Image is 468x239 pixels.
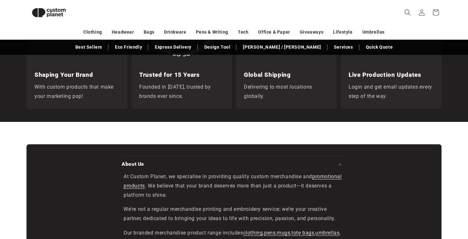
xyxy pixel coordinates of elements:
[244,83,329,101] p: Delivering to most locations globally.
[291,230,314,236] a: tote bags
[264,230,276,236] a: pens
[333,27,352,38] a: Lifestyle
[122,161,144,167] h3: About Us
[124,173,342,189] a: promotional products
[122,156,346,172] summary: About Us
[277,230,290,236] a: mugs
[401,5,415,20] summary: Search
[152,42,195,53] a: Express Delivery
[164,27,186,38] a: Drinkware
[244,70,329,79] h3: Global Shipping
[139,83,224,101] p: Founded in [DATE], trusted by brands ever since.
[83,27,102,38] a: Clothing
[362,27,385,38] a: Umbrellas
[124,205,344,223] p: We’re not a regular merchandise printing and embroidery service; we’re your creative partner, ded...
[26,3,71,23] img: Custom Planet
[196,27,228,38] a: Pens & Writing
[349,83,434,101] p: Login and get email updates every step of the way.
[139,70,224,79] h3: Trusted for 15 Years
[112,27,134,38] a: Headwear
[240,42,324,53] a: [PERSON_NAME] / [PERSON_NAME]
[258,27,290,38] a: Office & Paper
[144,27,155,38] a: Bags
[124,172,344,200] p: At Custom Planet, we specialise in providing quality custom merchandise and . We believe that you...
[112,42,145,53] a: Eco Friendly
[359,170,468,239] iframe: Chat Widget
[363,42,396,53] a: Quick Quote
[72,42,105,53] a: Best Sellers
[300,27,323,38] a: Giveaways
[243,230,263,236] a: clothing
[34,83,119,101] p: With custom products that make your marketing pop!
[331,42,356,53] a: Services
[201,42,234,53] a: Design Tool
[238,27,248,38] a: Tech
[34,70,119,79] h3: Shaping Your Brand
[349,70,434,79] h3: Live Production Updates
[315,230,339,236] a: umbrellas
